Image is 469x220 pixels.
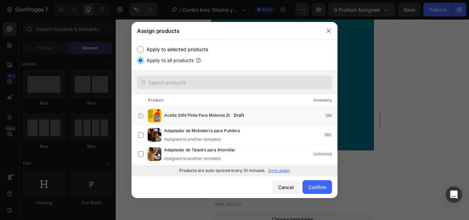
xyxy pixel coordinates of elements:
div: Draft [231,112,247,119]
input: Search products [137,76,332,89]
img: product-img [148,128,161,142]
span: Aceite Stihl Pinta Para Motores 2t [164,112,230,119]
div: Inventory [313,97,332,104]
div: Choose templates [66,196,107,204]
span: Adaptador de Taladro para Atornillar [164,147,236,154]
div: Unlimited [313,151,337,158]
label: Apply to selected products [144,45,208,54]
p: WhatsApp [35,95,73,108]
span: Adaptador de Motosierra para Pulidora [164,127,240,135]
p: Sync again [268,167,290,174]
label: Apply to all products [144,56,194,65]
img: Alt Image [11,99,30,117]
button: Cancel [272,180,300,194]
div: Open Intercom Messenger [446,186,462,203]
div: Assigned to another template [164,155,247,162]
div: Product [148,97,163,104]
div: 199 [325,112,337,119]
img: product-img [148,109,161,123]
p: Products are auto-synced every 10 minutes. [179,167,265,174]
div: /> [131,40,338,176]
p: Cra. [STREET_ADDRESS]. [35,32,161,42]
div: Cancel [278,184,294,191]
p: 301 353 94 48 [35,111,73,121]
p: Publish the page to see the content. [5,148,168,155]
div: Assign products [131,22,320,40]
img: Alt Image [11,61,30,79]
img: Alt Image [11,13,30,32]
p: EMAIL [35,54,161,66]
div: Confirm [308,184,326,191]
div: 380 [324,131,337,138]
img: product-img [148,147,161,161]
button: Confirm [302,180,332,194]
p: [GEOGRAPHIC_DATA] - [GEOGRAPHIC_DATA] [35,3,161,29]
span: [DOMAIN_NAME][EMAIL_ADDRESS][DOMAIN_NAME] [35,68,128,85]
div: Assigned to another template [164,136,251,142]
span: Add section [6,181,38,188]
